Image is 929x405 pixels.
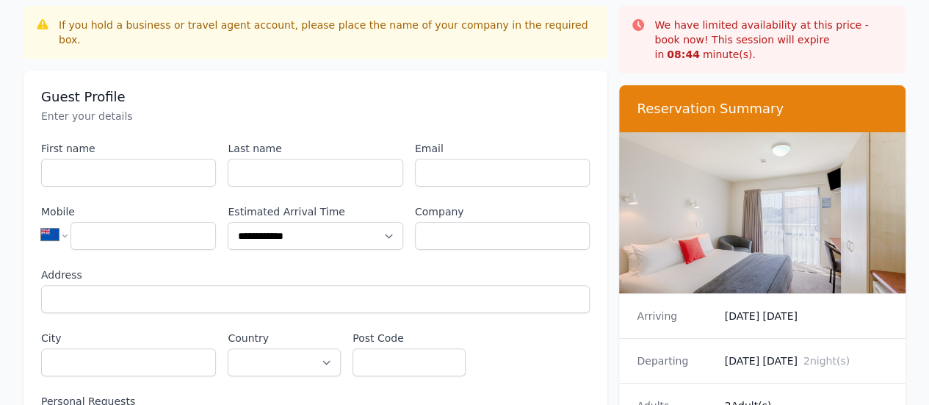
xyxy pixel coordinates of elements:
[41,204,216,219] label: Mobile
[415,204,590,219] label: Company
[637,309,712,323] dt: Arriving
[228,331,341,345] label: Country
[637,354,712,368] dt: Departing
[41,331,216,345] label: City
[725,354,888,368] dd: [DATE] [DATE]
[59,18,596,47] div: If you hold a business or travel agent account, please place the name of your company in the requ...
[228,204,402,219] label: Estimated Arrival Time
[41,141,216,156] label: First name
[667,49,700,60] strong: 08 : 44
[353,331,466,345] label: Post Code
[619,132,905,293] img: Compact Queen Studio
[41,109,590,123] p: Enter your details
[803,355,850,367] span: 2 night(s)
[637,100,888,118] h3: Reservation Summary
[654,18,894,62] p: We have limited availability at this price - book now! This session will expire in minute(s).
[41,88,590,106] h3: Guest Profile
[725,309,888,323] dd: [DATE] [DATE]
[415,141,590,156] label: Email
[228,141,402,156] label: Last name
[41,268,590,282] label: Address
